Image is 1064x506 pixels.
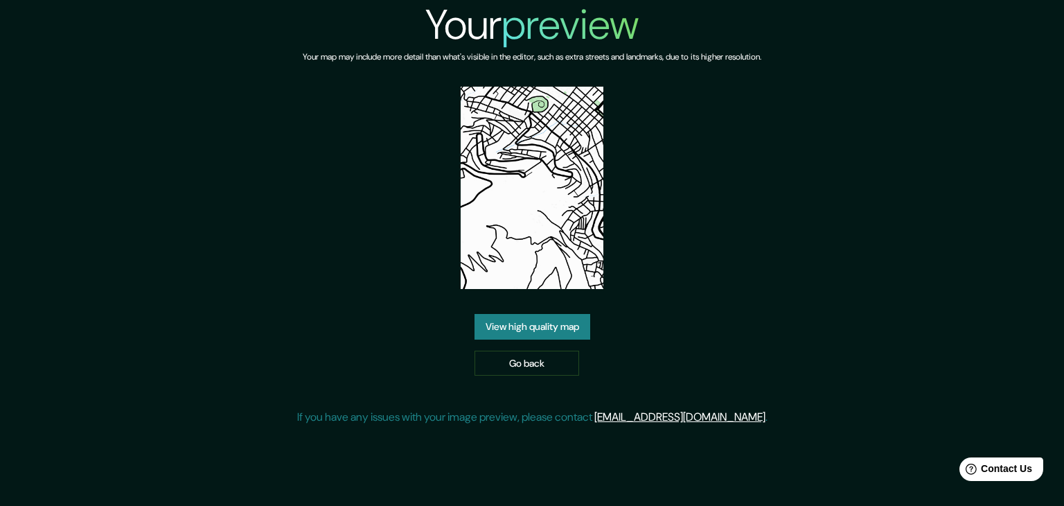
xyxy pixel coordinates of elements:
h6: Your map may include more detail than what's visible in the editor, such as extra streets and lan... [303,50,761,64]
a: Go back [475,351,579,376]
a: [EMAIL_ADDRESS][DOMAIN_NAME] [594,410,765,424]
p: If you have any issues with your image preview, please contact . [297,409,768,426]
img: created-map-preview [461,87,604,289]
iframe: Help widget launcher [941,452,1049,491]
a: View high quality map [475,314,590,340]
